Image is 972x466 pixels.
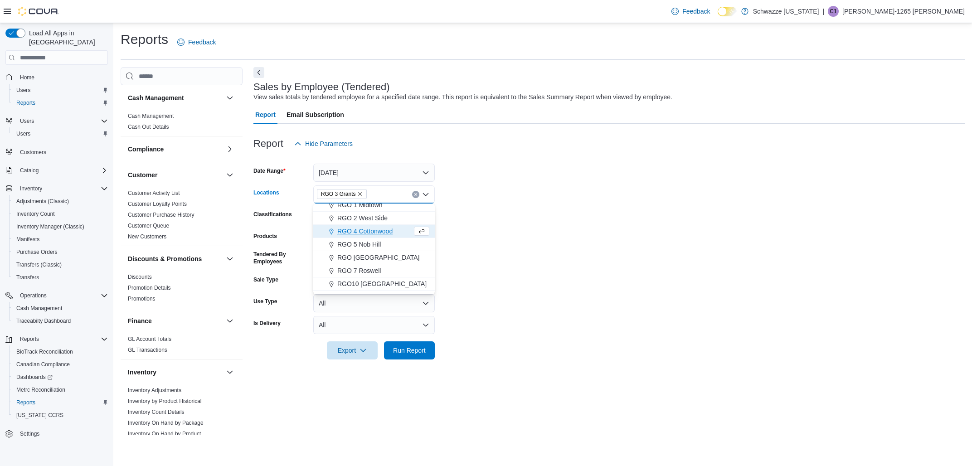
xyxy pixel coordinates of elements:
[128,123,169,131] span: Cash Out Details
[13,346,77,357] a: BioTrack Reconciliation
[128,398,202,405] span: Inventory by Product Historical
[128,316,223,325] button: Finance
[128,170,223,180] button: Customer
[13,259,65,270] a: Transfers (Classic)
[224,170,235,180] button: Customer
[13,372,56,383] a: Dashboards
[20,292,47,299] span: Operations
[128,170,157,180] h3: Customer
[13,234,43,245] a: Manifests
[313,199,435,212] button: RGO 1 Midtown
[224,316,235,326] button: Finance
[2,182,112,195] button: Inventory
[337,266,381,275] span: RGO 7 Roswell
[313,264,435,277] button: RGO 7 Roswell
[668,2,714,20] a: Feedback
[128,222,169,229] span: Customer Queue
[128,387,181,394] span: Inventory Adjustments
[128,346,167,354] span: GL Transactions
[253,251,310,265] label: Tendered By Employees
[291,135,356,153] button: Hide Parameters
[128,189,180,197] span: Customer Activity List
[128,190,180,196] a: Customer Activity List
[13,234,108,245] span: Manifests
[337,253,420,262] span: RGO [GEOGRAPHIC_DATA]
[16,183,46,194] button: Inventory
[337,214,388,223] span: RGO 2 West Side
[128,274,152,280] a: Discounts
[13,303,108,314] span: Cash Management
[253,233,277,240] label: Products
[128,254,202,263] h3: Discounts & Promotions
[16,428,108,439] span: Settings
[337,240,381,249] span: RGO 5 Nob Hill
[9,127,112,140] button: Users
[16,274,39,281] span: Transfers
[128,212,194,218] a: Customer Purchase History
[253,92,672,102] div: View sales totals by tendered employee for a specified date range. This report is equivalent to t...
[174,33,219,51] a: Feedback
[128,145,223,154] button: Compliance
[253,189,279,196] label: Locations
[822,6,824,17] p: |
[13,209,108,219] span: Inventory Count
[313,291,435,304] button: RGO11 Yale
[13,97,39,108] a: Reports
[16,236,39,243] span: Manifests
[9,97,112,109] button: Reports
[121,30,168,49] h1: Reports
[682,7,710,16] span: Feedback
[9,220,112,233] button: Inventory Manager (Classic)
[16,399,35,406] span: Reports
[128,431,201,437] a: Inventory On Hand by Product
[13,410,108,421] span: Washington CCRS
[9,409,112,422] button: [US_STATE] CCRS
[287,106,344,124] span: Email Subscription
[313,316,435,334] button: All
[337,279,427,288] span: RGO10 [GEOGRAPHIC_DATA]
[9,383,112,396] button: Metrc Reconciliation
[9,271,112,284] button: Transfers
[16,72,38,83] a: Home
[20,430,39,437] span: Settings
[384,341,435,359] button: Run Report
[16,147,50,158] a: Customers
[337,292,373,301] span: RGO11 Yale
[16,428,43,439] a: Settings
[16,361,70,368] span: Canadian Compliance
[828,6,839,17] div: Cassandra-1265 Gonzales
[13,303,66,314] a: Cash Management
[2,164,112,177] button: Catalog
[121,334,243,359] div: Finance
[313,164,435,182] button: [DATE]
[25,29,108,47] span: Load All Apps in [GEOGRAPHIC_DATA]
[16,290,50,301] button: Operations
[313,212,435,225] button: RGO 2 West Side
[9,302,112,315] button: Cash Management
[16,374,53,381] span: Dashboards
[13,128,108,139] span: Users
[128,254,223,263] button: Discounts & Promotions
[16,334,43,345] button: Reports
[20,167,39,174] span: Catalog
[9,195,112,208] button: Adjustments (Classic)
[2,146,112,159] button: Customers
[128,409,185,415] a: Inventory Count Details
[13,272,43,283] a: Transfers
[16,183,108,194] span: Inventory
[16,348,73,355] span: BioTrack Reconciliation
[253,82,390,92] h3: Sales by Employee (Tendered)
[20,149,46,156] span: Customers
[16,412,63,419] span: [US_STATE] CCRS
[121,188,243,246] div: Customer
[128,284,171,291] span: Promotion Details
[128,233,166,240] a: New Customers
[753,6,819,17] p: Schwazze [US_STATE]
[20,335,39,343] span: Reports
[9,233,112,246] button: Manifests
[13,85,108,96] span: Users
[313,238,435,251] button: RGO 5 Nob Hill
[313,251,435,264] button: RGO [GEOGRAPHIC_DATA]
[13,384,69,395] a: Metrc Reconciliation
[16,198,69,205] span: Adjustments (Classic)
